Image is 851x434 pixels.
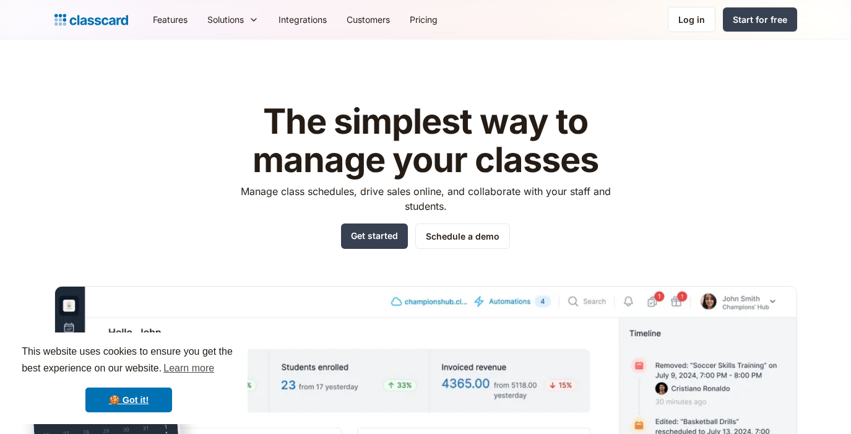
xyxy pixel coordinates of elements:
[10,332,248,424] div: cookieconsent
[229,103,622,179] h1: The simplest way to manage your classes
[733,13,787,26] div: Start for free
[22,344,236,378] span: This website uses cookies to ensure you get the best experience on our website.
[143,6,197,33] a: Features
[668,7,715,32] a: Log in
[162,359,216,378] a: learn more about cookies
[723,7,797,32] a: Start for free
[85,388,172,412] a: dismiss cookie message
[678,13,705,26] div: Log in
[415,224,510,249] a: Schedule a demo
[54,11,128,28] a: home
[269,6,337,33] a: Integrations
[341,224,408,249] a: Get started
[207,13,244,26] div: Solutions
[197,6,269,33] div: Solutions
[400,6,447,33] a: Pricing
[337,6,400,33] a: Customers
[229,184,622,214] p: Manage class schedules, drive sales online, and collaborate with your staff and students.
